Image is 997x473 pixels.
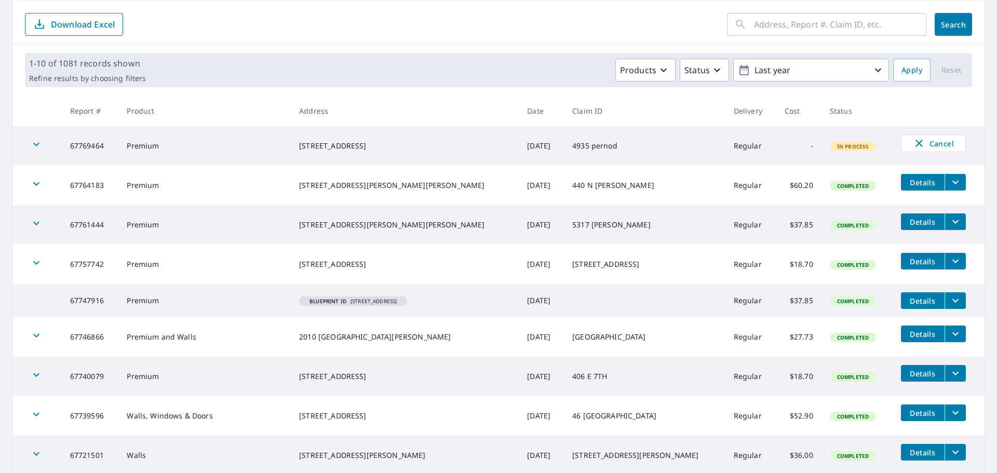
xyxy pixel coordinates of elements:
p: Last year [750,61,872,79]
div: [STREET_ADDRESS] [299,371,510,382]
span: Completed [831,373,875,381]
td: 67757742 [62,245,119,284]
th: Status [821,96,893,126]
button: Cancel [901,134,966,152]
td: Premium [118,166,291,205]
td: 67747916 [62,284,119,317]
span: Completed [831,222,875,229]
button: detailsBtn-67739596 [901,404,945,421]
td: 67764183 [62,166,119,205]
button: filesDropdownBtn-67761444 [945,213,966,230]
th: Claim ID [564,96,725,126]
td: Regular [725,357,776,396]
td: 4935 pernod [564,126,725,166]
td: $18.70 [776,357,821,396]
span: Details [907,329,938,339]
td: [DATE] [519,205,564,245]
div: [STREET_ADDRESS][PERSON_NAME][PERSON_NAME] [299,220,510,230]
button: Status [680,59,729,82]
button: Last year [733,59,889,82]
td: $52.90 [776,396,821,436]
th: Address [291,96,519,126]
td: [DATE] [519,357,564,396]
th: Date [519,96,564,126]
td: Regular [725,205,776,245]
td: [DATE] [519,284,564,317]
span: In Process [831,143,875,150]
td: Premium [118,284,291,317]
th: Delivery [725,96,776,126]
span: Completed [831,182,875,190]
div: 2010 [GEOGRAPHIC_DATA][PERSON_NAME] [299,332,510,342]
th: Product [118,96,291,126]
span: Completed [831,452,875,460]
td: Regular [725,126,776,166]
p: Products [620,64,656,76]
td: 67769464 [62,126,119,166]
td: [DATE] [519,396,564,436]
th: Cost [776,96,821,126]
span: Details [907,296,938,306]
div: [STREET_ADDRESS] [299,141,510,151]
td: Premium [118,126,291,166]
td: Walls, Windows & Doors [118,396,291,436]
p: Download Excel [51,19,115,30]
p: Status [684,64,710,76]
span: Details [907,408,938,418]
span: Details [907,369,938,379]
th: Report # [62,96,119,126]
button: detailsBtn-67740079 [901,365,945,382]
td: Premium [118,205,291,245]
span: Details [907,256,938,266]
td: [STREET_ADDRESS] [564,245,725,284]
td: $18.70 [776,245,821,284]
button: Products [615,59,676,82]
td: $37.85 [776,284,821,317]
td: 406 E 7TH [564,357,725,396]
button: detailsBtn-67757742 [901,253,945,269]
td: Premium [118,245,291,284]
button: detailsBtn-67747916 [901,292,945,309]
td: $27.73 [776,317,821,357]
span: Details [907,178,938,187]
td: Regular [725,317,776,357]
button: filesDropdownBtn-67757742 [945,253,966,269]
td: [DATE] [519,245,564,284]
button: detailsBtn-67721501 [901,444,945,461]
span: Completed [831,334,875,341]
button: detailsBtn-67761444 [901,213,945,230]
td: Regular [725,284,776,317]
button: filesDropdownBtn-67746866 [945,326,966,342]
div: [STREET_ADDRESS] [299,411,510,421]
td: Regular [725,245,776,284]
button: filesDropdownBtn-67747916 [945,292,966,309]
td: 440 N [PERSON_NAME] [564,166,725,205]
span: Details [907,217,938,227]
td: [DATE] [519,126,564,166]
td: $60.20 [776,166,821,205]
div: [STREET_ADDRESS][PERSON_NAME] [299,450,510,461]
td: Premium [118,357,291,396]
button: Apply [893,59,931,82]
td: 67746866 [62,317,119,357]
td: 46 [GEOGRAPHIC_DATA] [564,396,725,436]
p: 1-10 of 1081 records shown [29,57,146,70]
button: Download Excel [25,13,123,36]
span: Details [907,448,938,457]
td: 67761444 [62,205,119,245]
button: filesDropdownBtn-67739596 [945,404,966,421]
input: Address, Report #, Claim ID, etc. [754,10,926,39]
td: Regular [725,396,776,436]
td: [GEOGRAPHIC_DATA] [564,317,725,357]
button: filesDropdownBtn-67721501 [945,444,966,461]
span: Apply [901,64,922,77]
button: Search [935,13,972,36]
td: Premium and Walls [118,317,291,357]
button: detailsBtn-67746866 [901,326,945,342]
span: Completed [831,261,875,268]
td: 5317 [PERSON_NAME] [564,205,725,245]
button: filesDropdownBtn-67740079 [945,365,966,382]
td: [DATE] [519,317,564,357]
button: filesDropdownBtn-67764183 [945,174,966,191]
span: Completed [831,298,875,305]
